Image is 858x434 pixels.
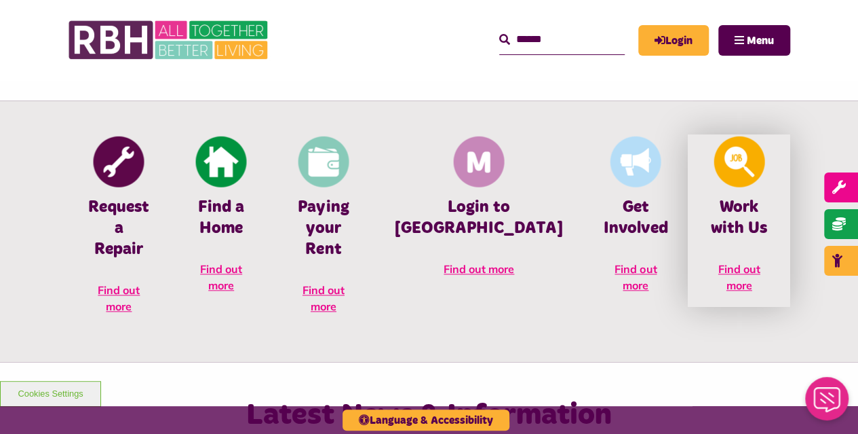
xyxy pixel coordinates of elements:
[638,25,709,56] a: MyRBH
[191,197,252,239] h4: Find a Home
[374,134,583,291] a: Membership And Mutuality Login to [GEOGRAPHIC_DATA] Find out more
[708,197,770,239] h4: Work with Us
[688,134,790,307] a: Looking For A Job Work with Us Find out more
[196,137,247,187] img: Find A Home
[610,137,661,187] img: Get Involved
[395,197,563,239] h4: Login to [GEOGRAPHIC_DATA]
[303,283,345,313] span: Find out more
[68,134,170,328] a: Report Repair Request a Repair Find out more
[499,25,625,54] input: Search
[615,262,657,292] span: Find out more
[88,197,150,261] h4: Request a Repair
[170,134,273,307] a: Find A Home Find a Home Find out more
[797,373,858,434] iframe: Netcall Web Assistant for live chat
[293,197,355,261] h4: Paying your Rent
[343,410,509,431] button: Language & Accessibility
[444,262,514,276] span: Find out more
[583,134,688,307] a: Get Involved Get Involved Find out more
[604,197,667,239] h4: Get Involved
[718,25,790,56] button: Navigation
[714,137,764,187] img: Looking For A Job
[298,137,349,187] img: Pay Rent
[454,137,505,187] img: Membership And Mutuality
[273,134,375,328] a: Pay Rent Paying your Rent Find out more
[68,14,271,67] img: RBH
[718,262,760,292] span: Find out more
[98,283,140,313] span: Find out more
[747,35,774,46] span: Menu
[200,262,242,292] span: Find out more
[94,137,144,187] img: Report Repair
